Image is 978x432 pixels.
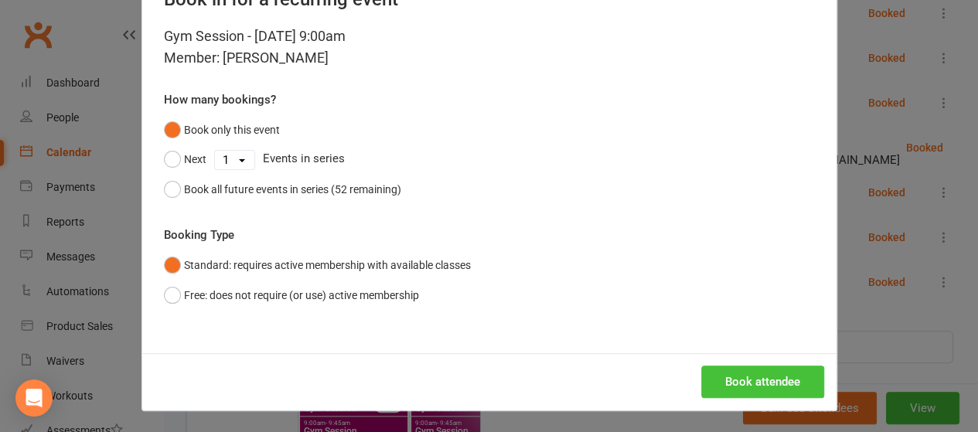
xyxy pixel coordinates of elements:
[164,145,815,174] div: Events in series
[164,90,276,109] label: How many bookings?
[184,181,401,198] div: Book all future events in series (52 remaining)
[164,226,234,244] label: Booking Type
[164,175,401,204] button: Book all future events in series (52 remaining)
[701,366,824,398] button: Book attendee
[164,26,815,69] div: Gym Session - [DATE] 9:00am Member: [PERSON_NAME]
[164,281,419,310] button: Free: does not require (or use) active membership
[164,250,471,280] button: Standard: requires active membership with available classes
[164,145,206,174] button: Next
[164,115,280,145] button: Book only this event
[15,379,53,417] div: Open Intercom Messenger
